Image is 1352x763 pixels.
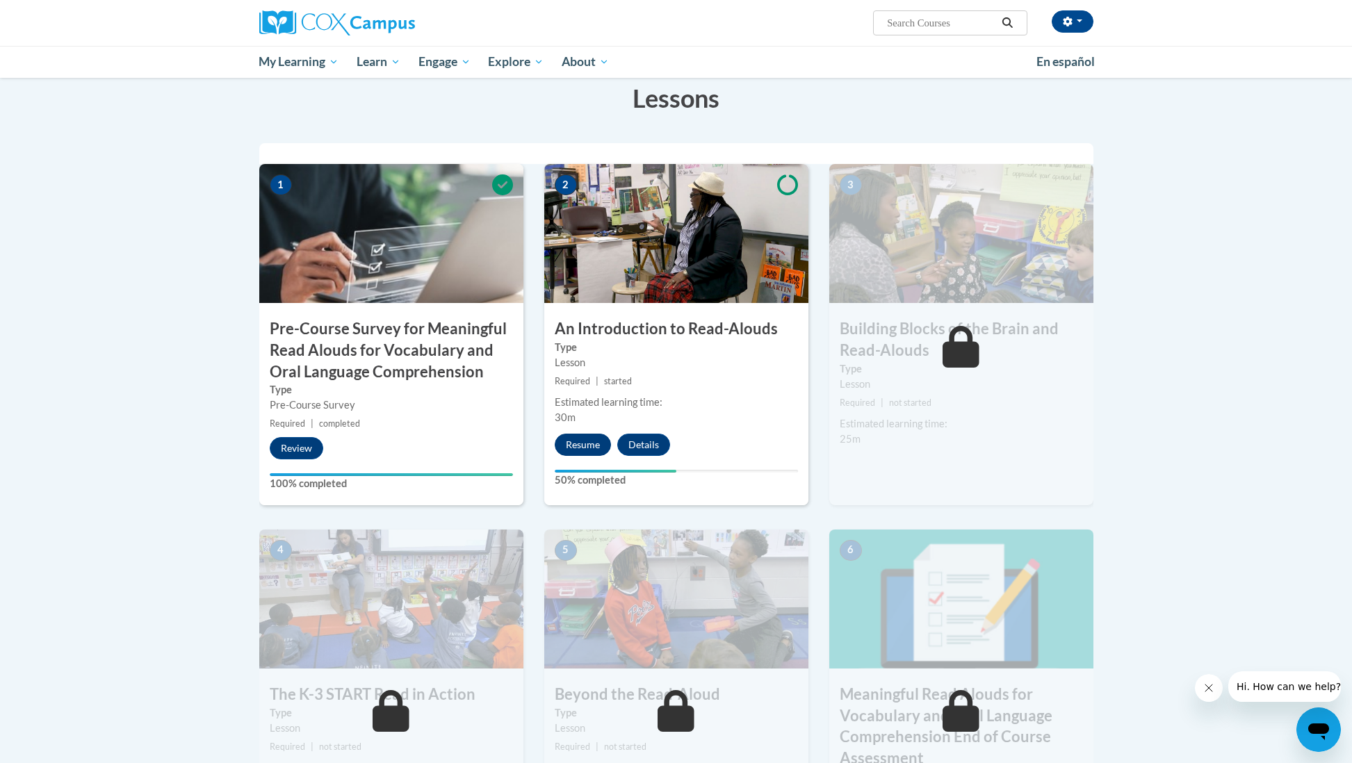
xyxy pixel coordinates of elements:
[319,418,360,429] span: completed
[555,473,798,488] label: 50% completed
[840,540,862,561] span: 6
[488,54,544,70] span: Explore
[596,741,598,752] span: |
[604,376,632,386] span: started
[840,397,875,408] span: Required
[238,46,1114,78] div: Main menu
[829,318,1093,361] h3: Building Blocks of the Brain and Read-Alouds
[311,418,313,429] span: |
[881,397,883,408] span: |
[250,46,348,78] a: My Learning
[1228,671,1341,702] iframe: Message from company
[555,355,798,370] div: Lesson
[270,397,513,413] div: Pre-Course Survey
[555,741,590,752] span: Required
[840,416,1083,432] div: Estimated learning time:
[259,164,523,303] img: Course Image
[259,530,523,668] img: Course Image
[829,164,1093,303] img: Course Image
[259,81,1093,115] h3: Lessons
[555,395,798,410] div: Estimated learning time:
[840,433,861,445] span: 25m
[840,174,862,195] span: 3
[270,437,323,459] button: Review
[886,15,997,31] input: Search Courses
[544,684,808,705] h3: Beyond the Read-Aloud
[311,741,313,752] span: |
[889,397,931,408] span: not started
[617,434,670,456] button: Details
[348,46,409,78] a: Learn
[829,530,1093,668] img: Course Image
[259,10,415,35] img: Cox Campus
[259,318,523,382] h3: Pre-Course Survey for Meaningful Read Alouds for Vocabulary and Oral Language Comprehension
[544,530,808,668] img: Course Image
[555,340,798,355] label: Type
[270,174,292,195] span: 1
[997,15,1018,31] button: Search
[544,318,808,340] h3: An Introduction to Read-Alouds
[270,473,513,476] div: Your progress
[479,46,553,78] a: Explore
[544,164,808,303] img: Course Image
[418,54,471,70] span: Engage
[555,470,676,473] div: Your progress
[357,54,400,70] span: Learn
[1036,54,1095,69] span: En español
[270,418,305,429] span: Required
[270,382,513,397] label: Type
[555,174,577,195] span: 2
[1027,47,1104,76] a: En español
[270,741,305,752] span: Required
[259,684,523,705] h3: The K-3 START Read in Action
[1195,674,1223,702] iframe: Close message
[555,411,576,423] span: 30m
[604,741,646,752] span: not started
[596,376,598,386] span: |
[562,54,609,70] span: About
[555,434,611,456] button: Resume
[840,361,1083,377] label: Type
[555,721,798,736] div: Lesson
[259,54,339,70] span: My Learning
[840,377,1083,392] div: Lesson
[270,540,292,561] span: 4
[270,705,513,721] label: Type
[270,721,513,736] div: Lesson
[555,705,798,721] label: Type
[1296,707,1341,752] iframe: Button to launch messaging window
[259,10,523,35] a: Cox Campus
[270,476,513,491] label: 100% completed
[553,46,618,78] a: About
[1052,10,1093,33] button: Account Settings
[555,540,577,561] span: 5
[319,741,361,752] span: not started
[409,46,480,78] a: Engage
[555,376,590,386] span: Required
